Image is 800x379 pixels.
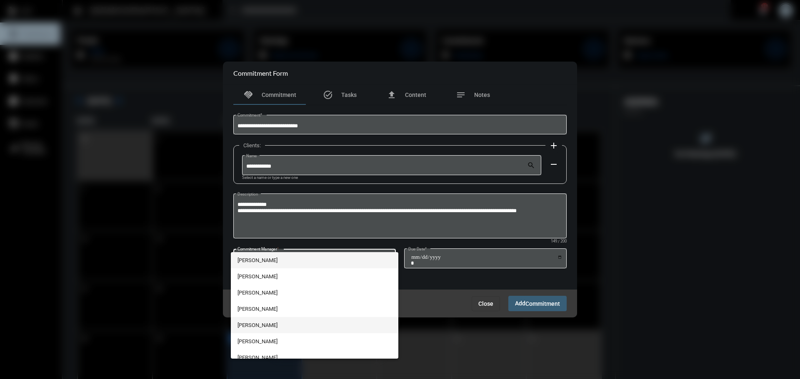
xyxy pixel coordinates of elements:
[237,285,392,301] span: [PERSON_NAME]
[237,333,392,349] span: [PERSON_NAME]
[237,349,392,366] span: [PERSON_NAME]
[237,252,392,268] span: [PERSON_NAME]
[237,301,392,317] span: [PERSON_NAME]
[237,268,392,285] span: [PERSON_NAME]
[237,317,392,333] span: [PERSON_NAME]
